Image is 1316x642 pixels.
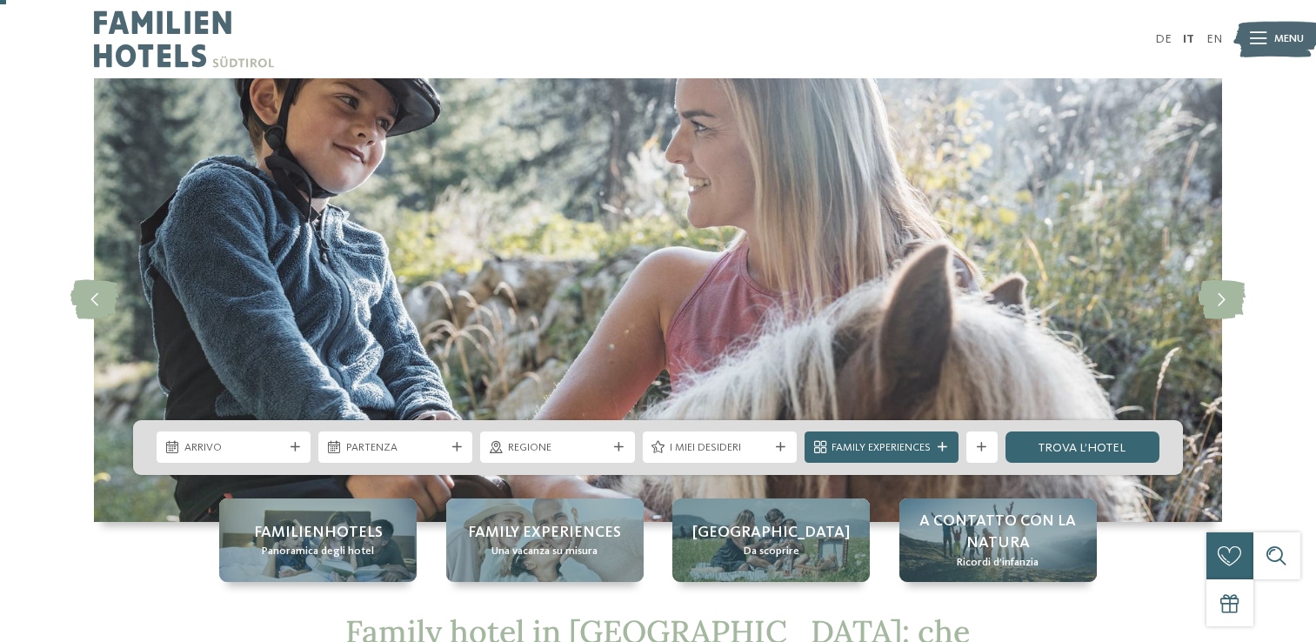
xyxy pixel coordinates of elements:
[744,544,799,559] span: Da scoprire
[1274,31,1304,47] span: Menu
[670,440,769,456] span: I miei desideri
[468,522,621,544] span: Family experiences
[254,522,383,544] span: Familienhotels
[508,440,607,456] span: Regione
[1155,33,1172,45] a: DE
[446,498,644,582] a: Family hotel in Trentino Alto Adige: la vacanza ideale per grandi e piccini Family experiences Un...
[346,440,445,456] span: Partenza
[1183,33,1194,45] a: IT
[1005,431,1159,463] a: trova l’hotel
[262,544,374,559] span: Panoramica degli hotel
[672,498,870,582] a: Family hotel in Trentino Alto Adige: la vacanza ideale per grandi e piccini [GEOGRAPHIC_DATA] Da ...
[915,511,1081,554] span: A contatto con la natura
[957,555,1039,571] span: Ricordi d’infanzia
[219,498,417,582] a: Family hotel in Trentino Alto Adige: la vacanza ideale per grandi e piccini Familienhotels Panora...
[899,498,1097,582] a: Family hotel in Trentino Alto Adige: la vacanza ideale per grandi e piccini A contatto con la nat...
[491,544,598,559] span: Una vacanza su misura
[184,440,284,456] span: Arrivo
[1206,33,1222,45] a: EN
[832,440,931,456] span: Family Experiences
[692,522,850,544] span: [GEOGRAPHIC_DATA]
[94,78,1222,522] img: Family hotel in Trentino Alto Adige: la vacanza ideale per grandi e piccini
